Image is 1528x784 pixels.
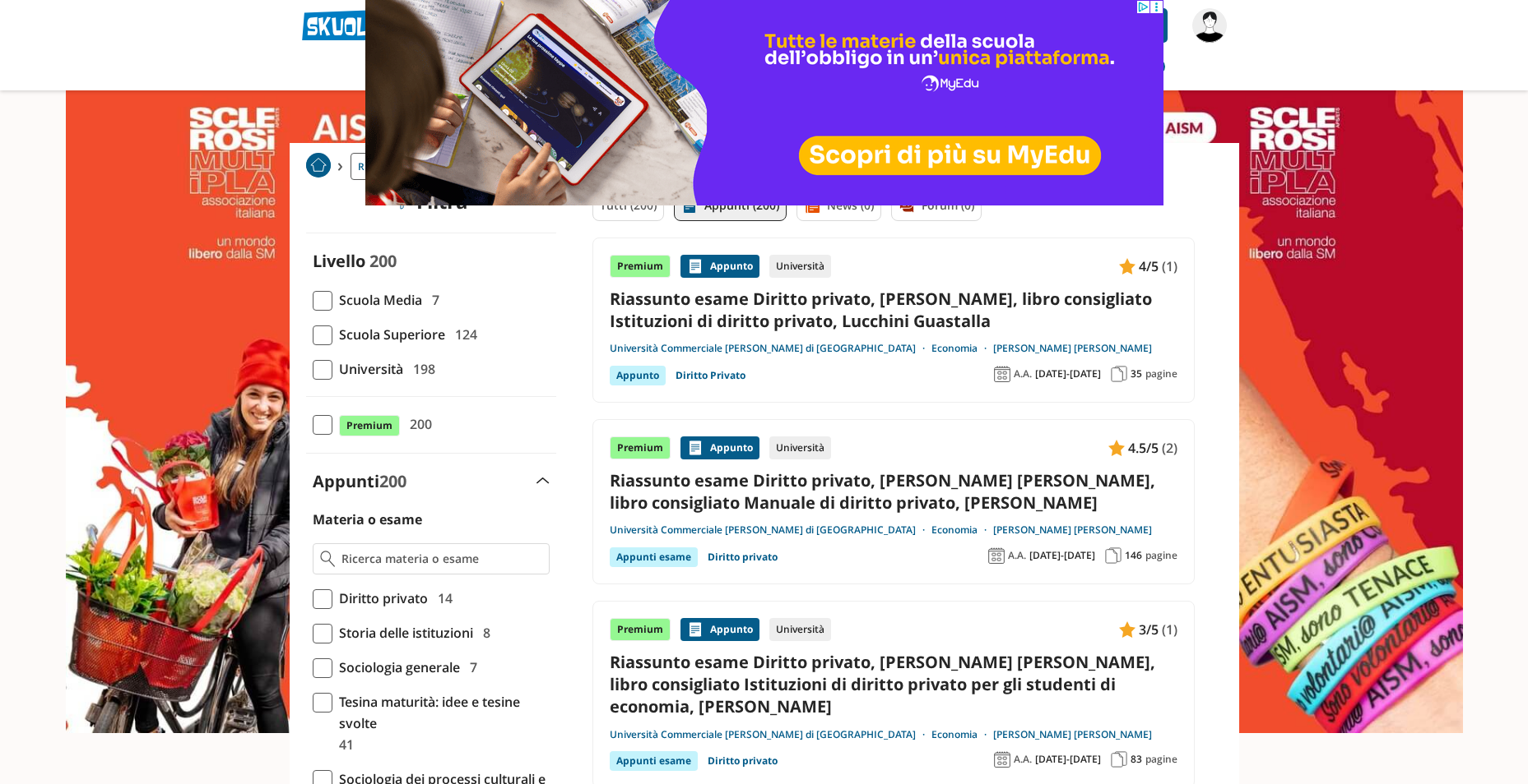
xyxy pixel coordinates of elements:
span: 4/5 [1139,256,1159,277]
img: Apri e chiudi sezione [536,477,550,484]
div: Appunto [680,436,759,459]
a: Riassunto esame Diritto privato, [PERSON_NAME], libro consigliato Istituzioni di diritto privato,... [610,288,1177,332]
div: Appunto [680,255,759,278]
span: 124 [448,324,477,345]
a: Appunti (200) [674,190,787,221]
div: Appunto [680,618,759,641]
span: A.A. [1014,753,1032,766]
span: 8 [476,622,490,643]
a: [PERSON_NAME] [PERSON_NAME] [993,342,1152,355]
span: 7 [463,657,477,678]
a: Home [306,153,331,180]
span: 200 [403,413,432,435]
a: Economia [931,728,993,741]
span: Premium [339,415,400,436]
span: pagine [1145,367,1177,380]
img: Appunti contenuto [1119,258,1136,274]
span: Scuola Media [332,289,422,311]
a: Economia [931,523,993,537]
img: Anno accademico [988,547,1005,564]
span: [DATE]-[DATE] [1035,367,1101,380]
span: pagine [1145,549,1177,562]
label: Appunti [313,470,406,492]
span: 14 [431,588,453,609]
span: Università [332,358,403,380]
img: Home [306,153,331,178]
a: Università Commerciale [PERSON_NAME] di [GEOGRAPHIC_DATA] [610,523,931,537]
span: 200 [369,250,397,272]
label: Materia o esame [313,510,422,528]
span: 146 [1125,549,1142,562]
a: Riassunto esame Diritto privato, [PERSON_NAME] [PERSON_NAME], libro consigliato Manuale di diritt... [610,469,1177,514]
span: Storia delle istituzioni [332,622,473,643]
span: (1) [1162,256,1177,277]
img: Ricerca materia o esame [320,551,336,567]
span: 83 [1131,753,1142,766]
label: Livello [313,250,365,272]
a: Ricerca [351,153,400,180]
a: [PERSON_NAME] [PERSON_NAME] [993,523,1152,537]
input: Ricerca materia o esame [341,551,541,567]
span: 200 [379,470,406,492]
div: Università [769,255,831,278]
span: Diritto privato [332,588,428,609]
div: Filtra [393,190,468,213]
a: Università Commerciale [PERSON_NAME] di [GEOGRAPHIC_DATA] [610,342,931,355]
a: [PERSON_NAME] [PERSON_NAME] [993,728,1152,741]
div: Premium [610,255,671,278]
div: Appunti esame [610,751,698,771]
span: [DATE]-[DATE] [1035,753,1101,766]
img: Appunti contenuto [687,258,704,274]
span: 4.5/5 [1128,437,1159,459]
a: Università Commerciale [PERSON_NAME] di [GEOGRAPHIC_DATA] [610,728,931,741]
span: 41 [332,734,354,755]
a: Riassunto esame Diritto privato, [PERSON_NAME] [PERSON_NAME], libro consigliato Istituzioni di di... [610,651,1177,718]
span: A.A. [1014,367,1032,380]
span: Scuola Superiore [332,324,445,345]
div: Università [769,618,831,641]
span: [DATE]-[DATE] [1029,549,1095,562]
img: Appunti filtro contenuto attivo [681,197,698,214]
span: 7 [425,289,439,311]
img: Pagine [1111,366,1127,382]
div: Appunto [610,366,666,385]
a: Tutti (200) [592,190,664,221]
img: Appunti contenuto [1119,621,1136,638]
span: 35 [1131,367,1142,380]
a: Diritto privato [708,547,778,567]
img: Appunti contenuto [687,621,704,638]
div: Università [769,436,831,459]
div: Premium [610,618,671,641]
a: Diritto Privato [676,366,745,385]
img: Ben_2 [1192,8,1227,43]
div: Appunti esame [610,547,698,567]
span: Sociologia generale [332,657,460,678]
div: Premium [610,436,671,459]
img: Anno accademico [994,366,1010,382]
span: A.A. [1008,549,1026,562]
a: Diritto privato [708,751,778,771]
span: 198 [406,358,435,380]
span: (2) [1162,437,1177,459]
img: Appunti contenuto [1108,440,1125,456]
span: pagine [1145,753,1177,766]
span: 3/5 [1139,619,1159,640]
img: Pagine [1111,751,1127,768]
span: (1) [1162,619,1177,640]
img: Pagine [1105,547,1122,564]
span: Tesina maturità: idee e tesine svolte [332,691,550,734]
img: Appunti contenuto [687,440,704,456]
img: Anno accademico [994,751,1010,768]
a: Economia [931,342,993,355]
